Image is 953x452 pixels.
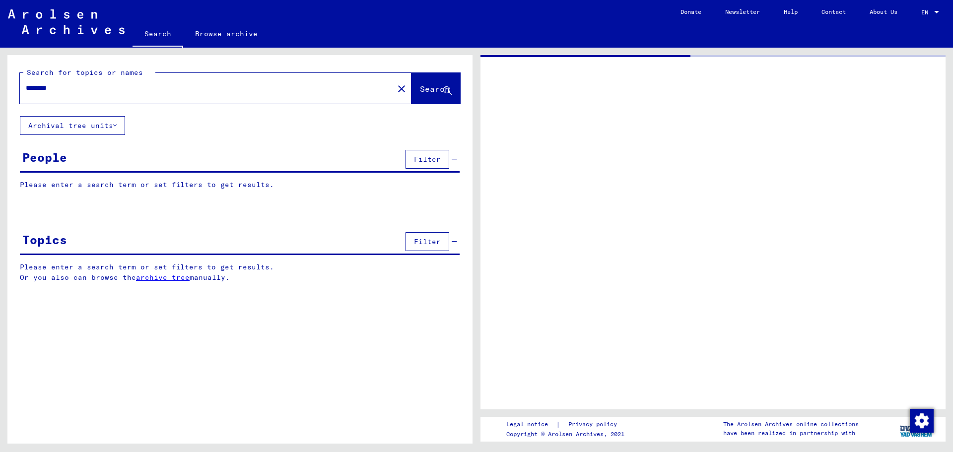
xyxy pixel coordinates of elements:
img: Change consent [910,409,934,433]
a: Privacy policy [560,419,629,430]
p: Copyright © Arolsen Archives, 2021 [506,430,629,439]
p: Please enter a search term or set filters to get results. Or you also can browse the manually. [20,262,460,283]
a: Legal notice [506,419,556,430]
span: Filter [414,155,441,164]
div: Topics [22,231,67,249]
span: EN [921,9,932,16]
span: Filter [414,237,441,246]
img: Arolsen_neg.svg [8,9,125,34]
a: Search [133,22,183,48]
span: Search [420,84,450,94]
button: Archival tree units [20,116,125,135]
button: Clear [392,78,411,98]
div: Change consent [909,408,933,432]
a: archive tree [136,273,190,282]
button: Filter [406,232,449,251]
a: Browse archive [183,22,270,46]
p: Please enter a search term or set filters to get results. [20,180,460,190]
div: | [506,419,629,430]
mat-icon: close [396,83,408,95]
p: have been realized in partnership with [723,429,859,438]
img: yv_logo.png [898,416,935,441]
mat-label: Search for topics or names [27,68,143,77]
button: Search [411,73,460,104]
div: People [22,148,67,166]
p: The Arolsen Archives online collections [723,420,859,429]
button: Filter [406,150,449,169]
